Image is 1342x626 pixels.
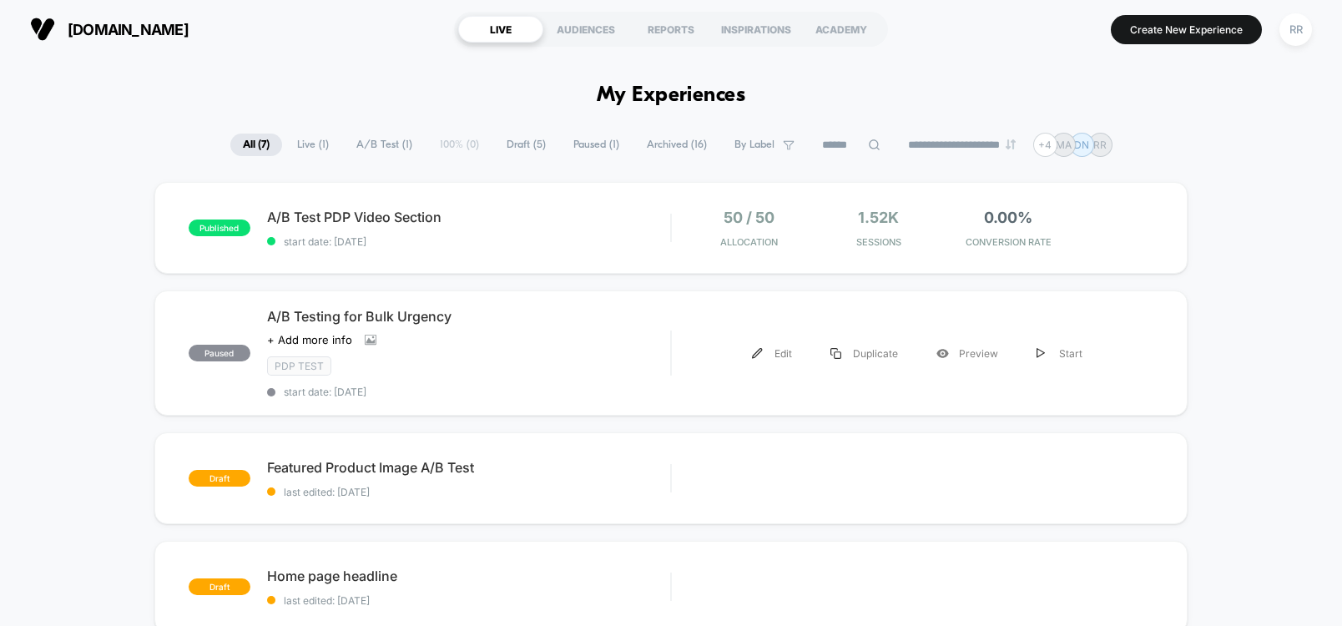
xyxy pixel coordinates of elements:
span: Archived ( 16 ) [634,134,719,156]
div: AUDIENCES [543,16,628,43]
span: Featured Product Image A/B Test [267,459,670,476]
span: + Add more info [267,333,352,346]
span: start date: [DATE] [267,235,670,248]
span: By Label [734,139,774,151]
div: Preview [917,335,1017,372]
span: [DOMAIN_NAME] [68,21,189,38]
span: paused [189,345,250,361]
div: Duplicate [811,335,917,372]
span: published [189,220,250,236]
span: draft [189,470,250,487]
p: DN [1074,139,1089,151]
span: Home page headline [267,568,670,584]
img: end [1006,139,1016,149]
span: 0.00% [984,209,1032,226]
span: A/B Testing for Bulk Urgency [267,308,670,325]
span: last edited: [DATE] [267,486,670,498]
button: RR [1274,13,1317,47]
div: REPORTS [628,16,714,43]
span: draft [189,578,250,595]
span: A/B Test ( 1 ) [344,134,425,156]
span: last edited: [DATE] [267,594,670,607]
img: Visually logo [30,17,55,42]
h1: My Experiences [597,83,746,108]
span: Sessions [818,236,939,248]
p: MA [1056,139,1072,151]
div: LIVE [458,16,543,43]
img: menu [1037,348,1045,359]
span: PDP Test [267,356,331,376]
span: A/B Test PDP Video Section [267,209,670,225]
div: Edit [733,335,811,372]
span: Draft ( 5 ) [494,134,558,156]
span: 50 / 50 [724,209,774,226]
span: 1.52k [858,209,899,226]
div: INSPIRATIONS [714,16,799,43]
span: CONVERSION RATE [948,236,1069,248]
span: Live ( 1 ) [285,134,341,156]
div: Start [1017,335,1102,372]
img: menu [830,348,841,359]
span: Allocation [720,236,778,248]
button: Create New Experience [1111,15,1262,44]
span: All ( 7 ) [230,134,282,156]
span: Paused ( 1 ) [561,134,632,156]
div: + 4 [1033,133,1057,157]
span: start date: [DATE] [267,386,670,398]
div: RR [1279,13,1312,46]
div: ACADEMY [799,16,884,43]
img: menu [752,348,763,359]
button: [DOMAIN_NAME] [25,16,194,43]
p: RR [1093,139,1107,151]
